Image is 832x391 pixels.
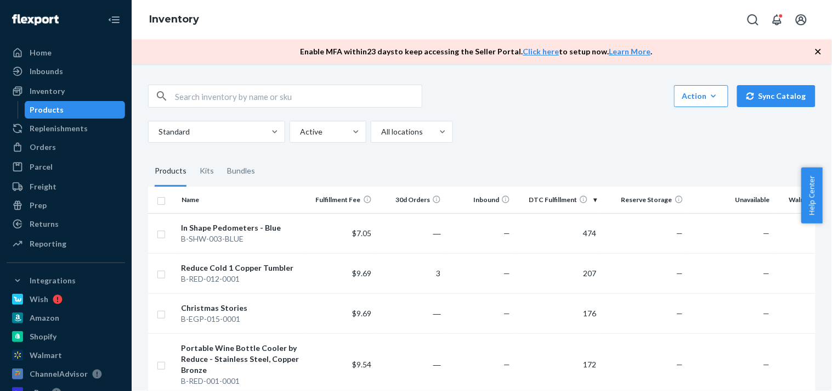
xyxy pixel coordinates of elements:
[30,86,65,97] div: Inventory
[30,181,56,192] div: Freight
[503,309,510,318] span: —
[299,126,300,137] input: Active
[182,233,303,244] div: B-SHW-003-BLUE
[376,253,445,293] td: 3
[182,222,303,233] div: In Shape Pedometers - Blue
[514,253,601,293] td: 207
[763,360,770,369] span: —
[30,368,88,379] div: ChannelAdvisor
[7,138,125,156] a: Orders
[674,85,728,107] button: Action
[182,273,303,284] div: B-RED-012-0001
[766,9,788,31] button: Open notifications
[763,269,770,278] span: —
[376,187,445,213] th: 30d Orders
[523,47,559,56] a: Click here
[7,328,125,345] a: Shopify
[503,269,510,278] span: —
[737,85,816,107] button: Sync Catalog
[30,294,48,305] div: Wish
[353,228,372,238] span: $7.05
[376,213,445,253] td: ―
[7,347,125,364] a: Walmart
[763,309,770,318] span: —
[742,9,764,31] button: Open Search Box
[30,312,59,323] div: Amazon
[25,101,126,119] a: Products
[7,197,125,214] a: Prep
[353,360,372,369] span: $9.54
[12,14,59,25] img: Flexport logo
[380,126,381,137] input: All locations
[677,228,683,238] span: —
[149,13,199,25] a: Inventory
[307,187,376,213] th: Fulfillment Fee
[601,187,688,213] th: Reserve Storage
[30,200,47,211] div: Prep
[30,275,76,286] div: Integrations
[688,187,774,213] th: Unavailable
[682,91,720,102] div: Action
[155,156,186,187] div: Products
[30,104,64,115] div: Products
[7,309,125,327] a: Amazon
[30,47,52,58] div: Home
[177,187,307,213] th: Name
[7,44,125,62] a: Home
[514,187,601,213] th: DTC Fulfillment
[7,235,125,253] a: Reporting
[609,47,651,56] a: Learn More
[503,360,510,369] span: —
[353,269,372,278] span: $9.69
[7,272,125,289] button: Integrations
[30,219,59,230] div: Returns
[677,309,683,318] span: —
[376,293,445,333] td: ―
[182,262,303,273] div: Reduce Cold 1 Copper Tumbler
[157,126,159,137] input: Standard
[175,85,422,107] input: Search inventory by name or sku
[514,293,601,333] td: 176
[200,156,214,187] div: Kits
[301,46,653,57] p: Enable MFA within 23 days to keep accessing the Seller Portal. to setup now. .
[7,158,125,176] a: Parcel
[677,269,683,278] span: —
[182,303,303,314] div: Christmas Stories
[103,9,125,31] button: Close Navigation
[7,178,125,195] a: Freight
[30,238,66,249] div: Reporting
[445,187,514,213] th: Inbound
[7,215,125,233] a: Returns
[790,9,812,31] button: Open account menu
[677,360,683,369] span: —
[7,120,125,137] a: Replenishments
[227,156,255,187] div: Bundles
[140,4,208,36] ol: breadcrumbs
[30,66,63,77] div: Inbounds
[30,161,53,172] div: Parcel
[503,228,510,238] span: —
[182,343,303,376] div: Portable Wine Bottle Cooler by Reduce - Stainless Steel, Copper Bronze
[7,291,125,308] a: Wish
[7,63,125,80] a: Inbounds
[30,331,56,342] div: Shopify
[801,167,823,224] button: Help Center
[7,365,125,383] a: ChannelAdvisor
[30,142,56,153] div: Orders
[7,82,125,100] a: Inventory
[30,350,62,361] div: Walmart
[353,309,372,318] span: $9.69
[514,213,601,253] td: 474
[182,376,303,387] div: B-RED-001-0001
[763,228,770,238] span: —
[30,123,88,134] div: Replenishments
[182,314,303,325] div: B-EGP-015-0001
